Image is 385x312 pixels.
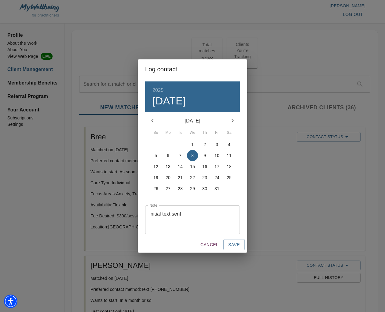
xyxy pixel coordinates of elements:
[211,183,222,194] button: 31
[166,164,170,170] p: 13
[187,172,198,183] button: 22
[150,183,161,194] button: 26
[175,172,186,183] button: 21
[187,161,198,172] button: 15
[224,150,235,161] button: 11
[152,95,186,107] button: [DATE]
[163,172,174,183] button: 20
[145,64,240,74] h2: Log contact
[199,130,210,136] span: Th
[167,152,169,159] p: 6
[166,175,170,181] p: 20
[199,183,210,194] button: 30
[202,186,207,192] p: 30
[150,172,161,183] button: 19
[215,152,219,159] p: 10
[166,186,170,192] p: 27
[200,241,218,249] span: Cancel
[153,175,158,181] p: 19
[163,161,174,172] button: 13
[228,241,240,249] span: Save
[163,150,174,161] button: 6
[204,152,206,159] p: 9
[149,211,236,228] textarea: initial text sent
[190,186,195,192] p: 29
[190,164,195,170] p: 15
[175,161,186,172] button: 14
[224,172,235,183] button: 25
[224,161,235,172] button: 18
[153,164,158,170] p: 12
[227,164,232,170] p: 18
[211,161,222,172] button: 17
[187,130,198,136] span: We
[204,141,206,148] p: 2
[227,152,232,159] p: 11
[211,139,222,150] button: 3
[179,152,182,159] p: 7
[150,150,161,161] button: 5
[4,295,17,308] div: Accessibility Menu
[178,175,183,181] p: 21
[163,183,174,194] button: 27
[190,175,195,181] p: 22
[211,172,222,183] button: 24
[178,164,183,170] p: 14
[187,183,198,194] button: 29
[150,161,161,172] button: 12
[150,130,161,136] span: Su
[202,164,207,170] p: 16
[224,139,235,150] button: 4
[211,150,222,161] button: 10
[191,152,194,159] p: 8
[178,186,183,192] p: 28
[228,141,230,148] p: 4
[155,152,157,159] p: 5
[215,175,219,181] p: 24
[160,117,225,125] p: [DATE]
[163,130,174,136] span: Mo
[153,186,158,192] p: 26
[175,150,186,161] button: 7
[216,141,218,148] p: 3
[224,130,235,136] span: Sa
[187,150,198,161] button: 8
[198,239,221,250] button: Cancel
[227,175,232,181] p: 25
[202,175,207,181] p: 23
[199,161,210,172] button: 16
[152,86,163,95] button: 2025
[199,150,210,161] button: 9
[199,139,210,150] button: 2
[215,164,219,170] p: 17
[223,239,245,250] button: Save
[191,141,194,148] p: 1
[215,186,219,192] p: 31
[199,172,210,183] button: 23
[175,183,186,194] button: 28
[211,130,222,136] span: Fr
[187,139,198,150] button: 1
[175,130,186,136] span: Tu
